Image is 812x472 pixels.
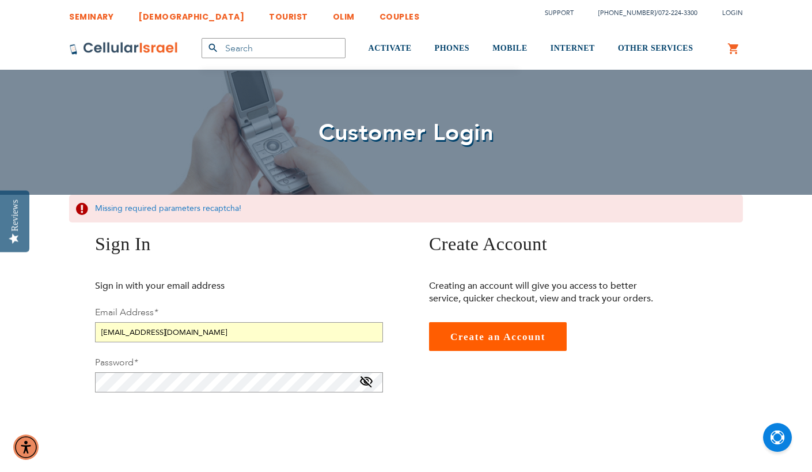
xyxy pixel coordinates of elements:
img: Cellular Israel Logo [69,41,179,55]
a: ACTIVATE [369,27,412,70]
a: INTERNET [551,27,595,70]
a: OTHER SERVICES [618,27,693,70]
span: Login [722,9,743,17]
a: 072-224-3300 [658,9,697,17]
p: Sign in with your email address [95,280,328,292]
iframe: reCAPTCHA [95,406,270,451]
a: Support [545,9,574,17]
a: SEMINARY [69,3,113,24]
div: Reviews [10,199,20,231]
span: Create an Account [450,331,545,342]
a: [DEMOGRAPHIC_DATA] [138,3,244,24]
a: Create an Account [429,322,567,351]
input: Search [202,38,346,58]
span: MOBILE [492,44,528,52]
li: / [587,5,697,21]
span: Sign In [95,233,151,254]
span: Create Account [429,233,547,254]
p: Creating an account will give you access to better service, quicker checkout, view and track your... [429,280,662,305]
input: Email [95,322,383,342]
div: Accessibility Menu [13,435,39,460]
span: INTERNET [551,44,595,52]
a: COUPLES [380,3,420,24]
span: OTHER SERVICES [618,44,693,52]
div: Missing required parameters recaptcha! [69,195,743,223]
label: Email Address [95,306,158,319]
a: TOURIST [269,3,308,24]
a: MOBILE [492,27,528,70]
a: OLIM [333,3,355,24]
a: PHONES [435,27,470,70]
span: ACTIVATE [369,44,412,52]
span: Customer Login [318,117,494,149]
span: PHONES [435,44,470,52]
a: [PHONE_NUMBER] [598,9,656,17]
label: Password [95,356,138,369]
